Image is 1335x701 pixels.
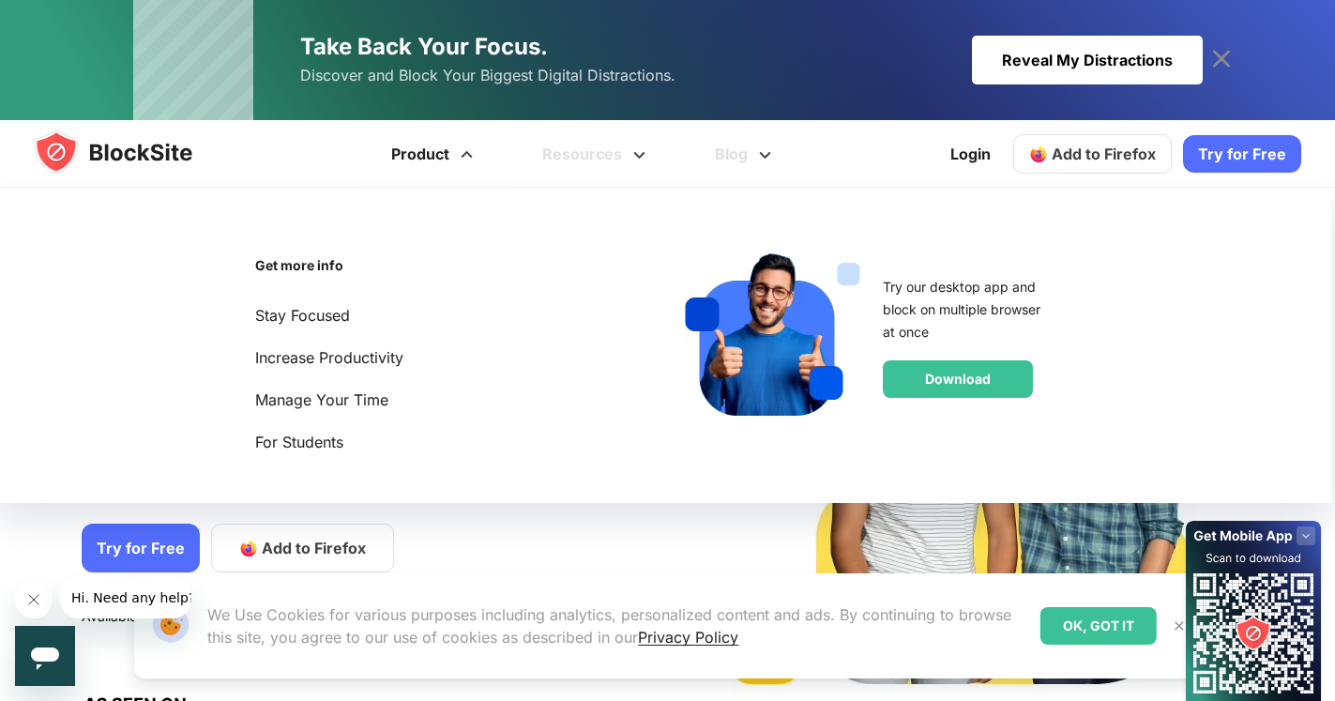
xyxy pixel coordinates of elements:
[207,603,1024,648] p: We Use Cookies for various purposes including analytics, personalized content and ads. By continu...
[15,626,75,686] iframe: Button to launch messaging window
[939,131,1002,176] a: Login
[883,360,1033,398] a: Download
[60,577,191,618] iframe: Message from company
[255,388,438,413] a: Manage Your Time
[638,628,738,647] a: Privacy Policy
[255,430,438,455] a: For Students
[972,36,1203,84] div: Reveal My Distractions
[255,345,438,371] a: Increase Productivity
[1013,134,1172,174] a: Add to Firefox
[883,276,1049,343] div: Try our desktop app and block on multiple browser at once
[1167,614,1191,638] button: Close
[1029,145,1048,163] img: firefox-icon.svg
[1172,618,1187,633] img: Close
[262,537,366,559] span: Add to Firefox
[11,13,135,28] span: Hi. Need any help?
[1040,607,1157,645] div: OK, GOT IT
[359,120,510,188] a: Product
[255,257,343,273] strong: Get more info
[15,581,53,618] iframe: Close message
[34,130,229,175] img: blocksite-icon.5d769676.svg
[300,62,675,89] span: Discover and Block Your Biggest Digital Distractions.
[300,33,548,60] span: Take Back Your Focus.
[1052,145,1156,163] span: Add to Firefox
[510,120,683,188] a: Resources
[82,524,200,572] a: Try for Free
[255,303,438,328] a: Stay Focused
[211,524,394,572] a: Add to Firefox
[1183,135,1301,173] a: Try for Free
[683,120,809,188] a: Blog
